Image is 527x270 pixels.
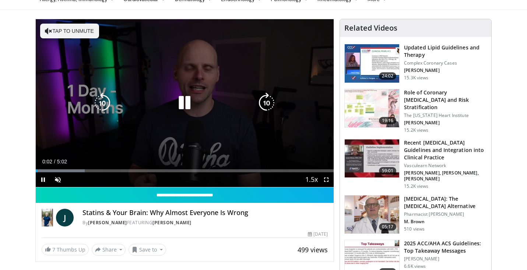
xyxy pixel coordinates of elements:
a: [PERSON_NAME] [152,219,192,226]
span: 05:17 [379,223,397,231]
button: Unmute [50,172,65,187]
p: 6.6K views [404,263,426,269]
div: [DATE] [308,231,328,238]
button: Playback Rate [304,172,319,187]
button: Tap to unmute [40,24,99,38]
button: Fullscreen [319,172,334,187]
span: 499 views [298,245,328,254]
p: Pharmacist [PERSON_NAME] [404,211,487,217]
p: [PERSON_NAME], [PERSON_NAME], [PERSON_NAME] [404,170,487,182]
div: Progress Bar [36,169,334,172]
p: 510 views [404,226,425,232]
p: Vasculearn Network [404,163,487,169]
p: [PERSON_NAME] [404,256,487,262]
p: 15.2K views [404,127,428,133]
h3: Recent [MEDICAL_DATA] Guidelines and Integration into Clinical Practice [404,139,487,161]
a: 59:01 Recent [MEDICAL_DATA] Guidelines and Integration into Clinical Practice Vasculearn Network ... [344,139,487,189]
p: 15.3K views [404,75,428,81]
span: 19:16 [379,117,397,124]
img: 77f671eb-9394-4acc-bc78-a9f077f94e00.150x105_q85_crop-smart_upscale.jpg [345,44,399,83]
h4: Related Videos [344,24,397,32]
button: Pause [36,172,50,187]
p: [PERSON_NAME] [404,67,487,73]
p: M. Brown [404,219,487,225]
a: 7 Thumbs Up [42,244,89,255]
img: 1efa8c99-7b8a-4ab5-a569-1c219ae7bd2c.150x105_q85_crop-smart_upscale.jpg [345,89,399,128]
img: ce9609b9-a9bf-4b08-84dd-8eeb8ab29fc6.150x105_q85_crop-smart_upscale.jpg [345,195,399,234]
button: Save to [129,244,166,256]
span: 0:02 [42,159,52,165]
a: [PERSON_NAME] [88,219,127,226]
a: 19:16 Role of Coronary [MEDICAL_DATA] and Risk Stratification The [US_STATE] Heart Institute [PER... [344,89,487,133]
span: 24:02 [379,72,397,80]
p: 15.2K views [404,183,428,189]
video-js: Video Player [36,19,334,187]
span: / [54,159,56,165]
a: J [56,209,74,226]
img: 87825f19-cf4c-4b91-bba1-ce218758c6bb.150x105_q85_crop-smart_upscale.jpg [345,139,399,178]
span: 7 [52,246,55,253]
span: 5:02 [57,159,67,165]
h3: Updated Lipid Guidelines and Therapy [404,44,487,59]
p: Complex Coronary Cases [404,60,487,66]
span: 59:01 [379,167,397,174]
h3: [MEDICAL_DATA]: The [MEDICAL_DATA] Alternative [404,195,487,210]
h4: Statins & Your Brain: Why Almost Everyone Is Wrong [82,209,328,217]
h3: 2025 ACC/AHA ACS Guidelines: Top Takeaway Messages [404,240,487,255]
button: Share [92,244,126,256]
img: Dr. Jordan Rennicke [42,209,53,226]
a: 24:02 Updated Lipid Guidelines and Therapy Complex Coronary Cases [PERSON_NAME] 15.3K views [344,44,487,83]
div: By FEATURING [82,219,328,226]
a: 05:17 [MEDICAL_DATA]: The [MEDICAL_DATA] Alternative Pharmacist [PERSON_NAME] M. Brown 510 views [344,195,487,234]
h3: Role of Coronary [MEDICAL_DATA] and Risk Stratification [404,89,487,111]
p: [PERSON_NAME] [404,120,487,126]
p: The [US_STATE] Heart Institute [404,112,487,118]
